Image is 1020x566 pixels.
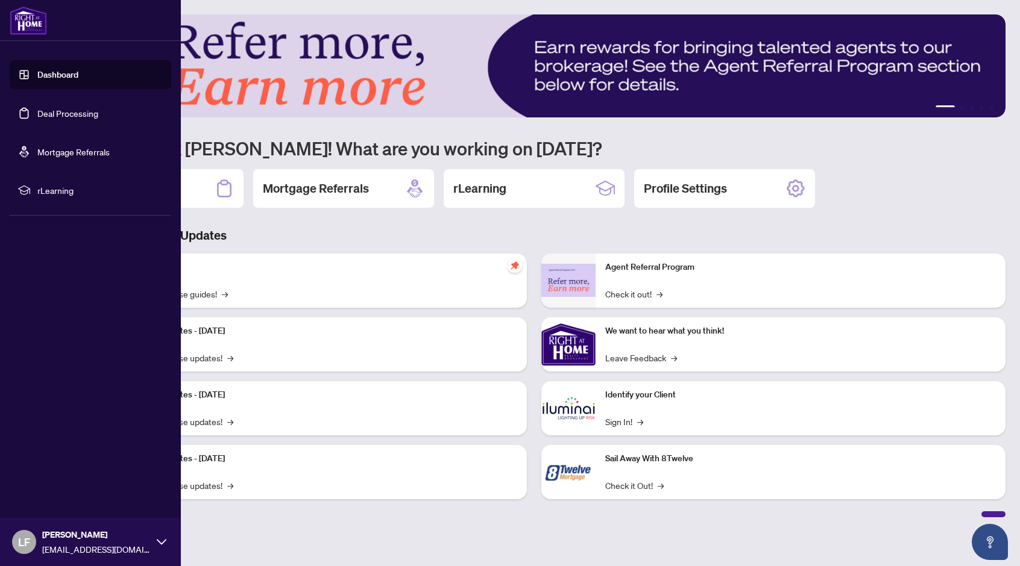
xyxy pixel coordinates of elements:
span: → [671,351,677,364]
span: → [227,415,233,428]
a: Check it out!→ [605,287,663,300]
p: Identify your Client [605,388,996,402]
p: Platform Updates - [DATE] [127,388,517,402]
h2: Profile Settings [644,180,727,197]
p: Sail Away With 8Twelve [605,452,996,465]
img: Agent Referral Program [541,264,596,297]
span: → [227,479,233,492]
a: Check it Out!→ [605,479,664,492]
a: Leave Feedback→ [605,351,677,364]
h1: Welcome back [PERSON_NAME]! What are you working on [DATE]? [63,137,1006,160]
span: pushpin [508,258,522,273]
button: 2 [960,105,965,110]
img: We want to hear what you think! [541,317,596,372]
button: 4 [979,105,984,110]
h2: Mortgage Referrals [263,180,369,197]
button: 5 [989,105,993,110]
a: Deal Processing [37,108,98,119]
span: [EMAIL_ADDRESS][DOMAIN_NAME] [42,543,151,556]
p: We want to hear what you think! [605,325,996,338]
p: Agent Referral Program [605,261,996,274]
span: [PERSON_NAME] [42,528,151,541]
span: → [227,351,233,364]
p: Self-Help [127,261,517,274]
span: LF [18,533,30,550]
a: Dashboard [37,69,78,80]
span: → [637,415,643,428]
span: → [658,479,664,492]
span: → [222,287,228,300]
img: Sail Away With 8Twelve [541,445,596,499]
img: Slide 0 [63,14,1006,117]
button: 1 [936,105,955,110]
span: → [656,287,663,300]
h2: rLearning [453,180,506,197]
button: Open asap [972,524,1008,560]
h3: Brokerage & Industry Updates [63,227,1006,244]
img: logo [10,6,47,35]
button: 3 [969,105,974,110]
a: Mortgage Referrals [37,146,110,157]
span: rLearning [37,184,163,197]
img: Identify your Client [541,381,596,435]
p: Platform Updates - [DATE] [127,325,517,338]
a: Sign In!→ [605,415,643,428]
p: Platform Updates - [DATE] [127,452,517,465]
